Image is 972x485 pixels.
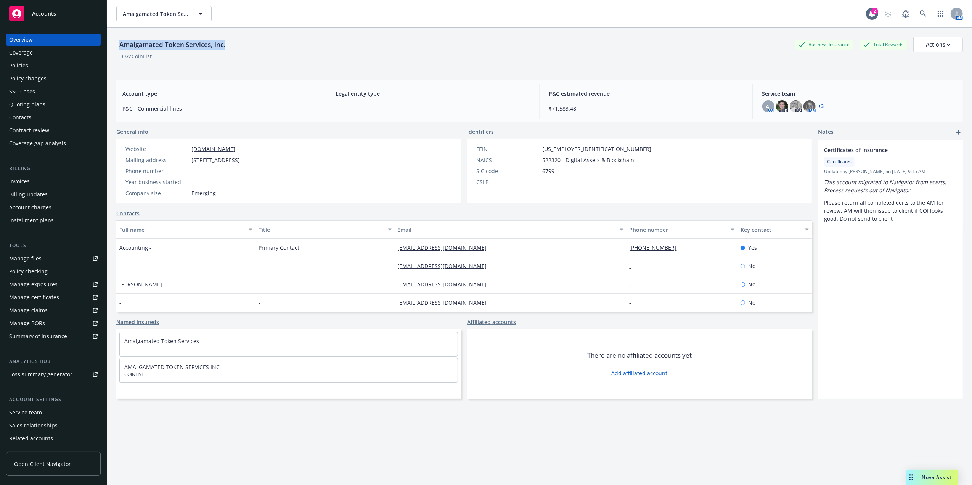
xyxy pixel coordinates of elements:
a: Manage exposures [6,278,101,291]
span: Updated by [PERSON_NAME] on [DATE] 9:15 AM [824,168,957,175]
div: Amalgamated Token Services, Inc. [116,40,228,50]
div: FEIN [476,145,539,153]
a: - [630,262,638,270]
em: This account migrated to Navigator from ecerts. Process requests out of Navigator. [824,178,948,194]
p: Please return all completed certs to the AM for review, AM will then issue to client if COI looks... [824,199,957,223]
span: [STREET_ADDRESS] [191,156,240,164]
a: [EMAIL_ADDRESS][DOMAIN_NAME] [398,244,493,251]
span: Accounts [32,11,56,17]
a: Add affiliated account [612,369,668,377]
span: Service team [762,90,957,98]
span: No [748,299,755,307]
span: - [119,262,121,270]
span: P&C estimated revenue [549,90,744,98]
a: - [630,299,638,306]
span: $71,583.48 [549,104,744,112]
div: Quoting plans [9,98,45,111]
span: - [259,280,260,288]
a: [DOMAIN_NAME] [191,145,235,153]
div: Business Insurance [795,40,853,49]
a: Manage certificates [6,291,101,304]
a: Manage claims [6,304,101,316]
span: - [542,178,544,186]
a: Report a Bug [898,6,913,21]
a: Manage files [6,252,101,265]
img: photo [776,100,788,112]
div: Phone number [125,167,188,175]
img: photo [803,100,816,112]
div: Email [398,226,615,234]
span: Notes [818,128,834,137]
a: +3 [819,104,824,109]
span: [PERSON_NAME] [119,280,162,288]
div: Year business started [125,178,188,186]
div: Billing [6,165,101,172]
span: No [748,262,755,270]
div: Actions [926,37,950,52]
span: Nova Assist [922,474,952,480]
button: Actions [913,37,963,52]
div: 2 [871,7,878,14]
div: Account charges [9,201,51,214]
a: Client features [6,445,101,458]
a: Contacts [6,111,101,124]
a: Manage BORs [6,317,101,329]
button: Email [395,220,627,239]
a: Service team [6,406,101,419]
div: Website [125,145,188,153]
span: - [119,299,121,307]
div: Contract review [9,124,49,137]
div: Analytics hub [6,358,101,365]
div: Full name [119,226,244,234]
a: Sales relationships [6,419,101,432]
div: Billing updates [9,188,48,201]
a: [PHONE_NUMBER] [630,244,683,251]
a: - [630,281,638,288]
div: SIC code [476,167,539,175]
a: Coverage gap analysis [6,137,101,149]
span: Yes [748,244,757,252]
div: Company size [125,189,188,197]
span: COINLIST [124,371,453,378]
button: Amalgamated Token Services, Inc. [116,6,212,21]
div: Overview [9,34,33,46]
div: Loss summary generator [9,368,72,381]
div: Policy changes [9,72,47,85]
span: - [191,178,193,186]
div: Manage claims [9,304,48,316]
img: photo [790,100,802,112]
a: Loss summary generator [6,368,101,381]
div: Drag to move [906,470,916,485]
span: - [191,167,193,175]
button: Title [255,220,395,239]
div: Key contact [741,226,800,234]
a: [EMAIL_ADDRESS][DOMAIN_NAME] [398,262,493,270]
a: Summary of insurance [6,330,101,342]
a: Switch app [933,6,948,21]
span: AJ [766,103,771,111]
div: Coverage [9,47,33,59]
span: Accounting - [119,244,151,252]
div: Tools [6,242,101,249]
div: Title [259,226,383,234]
div: Contacts [9,111,31,124]
div: SSC Cases [9,85,35,98]
span: General info [116,128,148,136]
span: P&C - Commercial lines [122,104,317,112]
span: Identifiers [467,128,494,136]
a: Accounts [6,3,101,24]
div: Sales relationships [9,419,58,432]
span: Certificates [827,158,852,165]
a: [EMAIL_ADDRESS][DOMAIN_NAME] [398,281,493,288]
div: Mailing address [125,156,188,164]
span: [US_EMPLOYER_IDENTIFICATION_NUMBER] [542,145,651,153]
span: Primary Contact [259,244,299,252]
button: Full name [116,220,255,239]
a: Account charges [6,201,101,214]
span: - [259,262,260,270]
div: Phone number [630,226,726,234]
a: Affiliated accounts [467,318,516,326]
a: add [954,128,963,137]
span: Open Client Navigator [14,460,71,468]
div: Installment plans [9,214,54,226]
